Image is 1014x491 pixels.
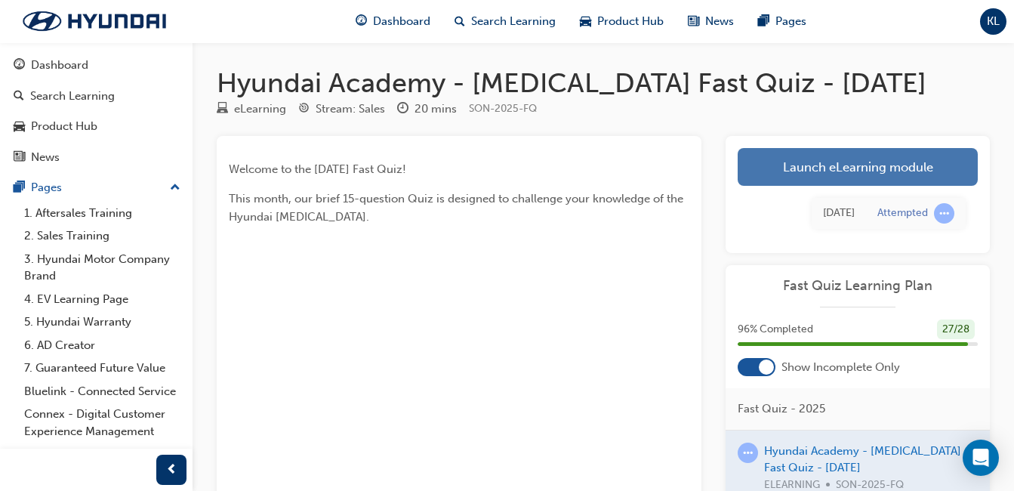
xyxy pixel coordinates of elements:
[746,6,818,37] a: pages-iconPages
[344,6,442,37] a: guage-iconDashboard
[229,192,686,224] span: This month, our brief 15-question Quiz is designed to challenge your knowledge of the Hyundai [ME...
[14,151,25,165] span: news-icon
[397,103,408,116] span: clock-icon
[316,100,385,118] div: Stream: Sales
[937,320,975,340] div: 27 / 28
[397,100,457,119] div: Duration
[738,321,813,338] span: 96 % Completed
[6,113,186,141] a: Product Hub
[688,12,699,31] span: news-icon
[738,443,758,463] span: learningRecordVerb_ATTEMPT-icon
[14,181,25,195] span: pages-icon
[18,248,186,288] a: 3. Hyundai Motor Company Brand
[14,90,24,103] span: search-icon
[217,66,990,100] h1: Hyundai Academy - [MEDICAL_DATA] Fast Quiz - [DATE]
[31,179,62,196] div: Pages
[229,162,406,176] span: Welcome to the [DATE] Fast Quiz!
[963,440,999,476] div: Open Intercom Messenger
[18,202,186,225] a: 1. Aftersales Training
[298,100,385,119] div: Stream
[166,461,177,480] span: prev-icon
[14,120,25,134] span: car-icon
[18,334,186,357] a: 6. AD Creator
[781,359,900,376] span: Show Incomplete Only
[298,103,310,116] span: target-icon
[580,12,591,31] span: car-icon
[6,174,186,202] button: Pages
[775,13,806,30] span: Pages
[18,403,186,443] a: Connex - Digital Customer Experience Management
[738,148,978,186] a: Launch eLearning module
[234,100,286,118] div: eLearning
[18,357,186,380] a: 7. Guaranteed Future Value
[6,48,186,174] button: DashboardSearch LearningProduct HubNews
[442,6,568,37] a: search-iconSearch Learning
[738,277,978,295] a: Fast Quiz Learning Plan
[877,206,928,221] div: Attempted
[471,13,556,30] span: Search Learning
[31,57,88,74] div: Dashboard
[217,103,228,116] span: learningResourceType_ELEARNING-icon
[415,100,457,118] div: 20 mins
[6,144,186,171] a: News
[738,400,825,418] span: Fast Quiz - 2025
[18,224,186,248] a: 2. Sales Training
[18,380,186,403] a: Bluelink - Connected Service
[356,12,367,31] span: guage-icon
[8,5,181,37] img: Trak
[6,51,186,79] a: Dashboard
[170,178,180,198] span: up-icon
[30,88,115,105] div: Search Learning
[373,13,430,30] span: Dashboard
[469,102,537,115] span: Learning resource code
[597,13,664,30] span: Product Hub
[31,149,60,166] div: News
[568,6,676,37] a: car-iconProduct Hub
[217,100,286,119] div: Type
[455,12,465,31] span: search-icon
[31,118,97,135] div: Product Hub
[14,59,25,73] span: guage-icon
[705,13,734,30] span: News
[987,13,1000,30] span: KL
[18,310,186,334] a: 5. Hyundai Warranty
[676,6,746,37] a: news-iconNews
[18,288,186,311] a: 4. EV Learning Page
[6,82,186,110] a: Search Learning
[758,12,769,31] span: pages-icon
[823,205,855,222] div: Mon Sep 01 2025 14:29:55 GMT+1000 (Australian Eastern Standard Time)
[980,8,1006,35] button: KL
[18,443,186,466] a: HyTRAK FAQ's - User Guide
[934,203,954,224] span: learningRecordVerb_ATTEMPT-icon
